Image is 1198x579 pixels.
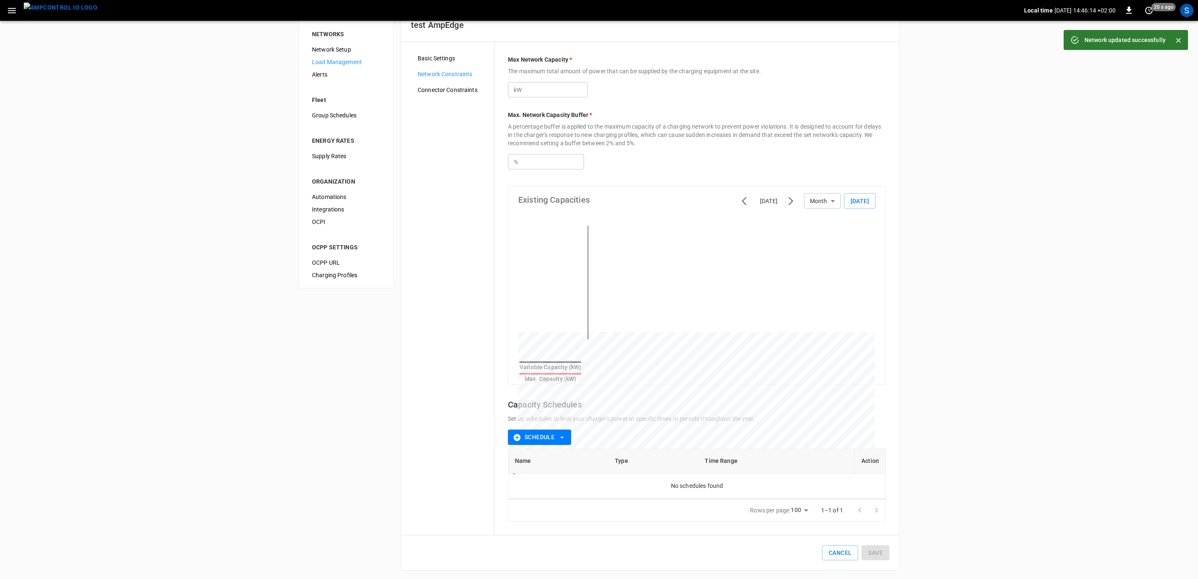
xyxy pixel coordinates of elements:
[312,271,380,280] span: Charging Profiles
[821,506,843,514] p: 1–1 of 1
[1151,3,1176,11] span: 20 s ago
[312,243,380,251] div: OCPP SETTINGS
[608,449,698,474] th: Type
[760,197,777,205] div: [DATE]
[822,545,858,561] button: Cancel
[312,58,380,67] span: Load Management
[418,86,488,94] span: Connector Constraints
[791,504,811,516] div: 100
[508,474,886,499] td: No schedules found
[312,218,380,226] span: OCPI
[411,84,494,96] div: Connector Constraints
[508,415,886,423] p: Set up schedules to limit your charger's power at specific times or periods throughout the year.
[418,70,488,79] span: Network Constraints
[518,193,590,206] h6: Existing Capacities
[312,45,380,54] span: Network Setup
[1024,6,1053,15] p: Local time
[514,86,522,94] p: kW
[305,150,387,162] div: Supply Rates
[312,258,380,267] span: OCPP URL
[305,256,387,269] div: OCPP URL
[305,68,387,81] div: Alerts
[508,55,886,64] p: Max Network Capacity
[844,193,876,209] button: [DATE]
[514,158,518,166] p: %
[1180,4,1193,17] div: profile-icon
[418,54,488,63] span: Basic Settings
[305,109,387,122] div: Group Schedules
[305,203,387,216] div: Integrations
[312,205,380,214] span: Integrations
[305,216,387,228] div: OCPI
[411,18,889,32] h6: test AmpEdge
[508,111,886,119] p: Max. Network Capacity Buffer
[508,430,571,445] button: Schedule
[411,68,494,80] div: Network Constraints
[312,152,380,161] span: Supply Rates
[24,2,97,13] img: ampcontrol.io logo
[305,43,387,56] div: Network Setup
[312,96,380,104] div: Fleet
[312,111,380,120] span: Group Schedules
[312,30,380,38] div: NETWORKS
[312,177,380,186] div: ORGANIZATION
[411,52,494,65] div: Basic Settings
[508,122,886,147] p: A percentage buffer is applied to the maximum capacity of a charging network to prevent power vio...
[1054,6,1116,15] p: [DATE] 14:46:14 +02:00
[508,67,886,75] p: The maximum total amount of power that can be supplied by the charging equipment at the site.
[312,70,380,79] span: Alerts
[305,191,387,203] div: Automations
[1172,34,1185,47] button: Close
[312,137,380,145] div: ENERGY RATES
[508,449,608,474] th: Name
[698,449,854,474] th: Time Range
[305,269,387,281] div: Charging Profiles
[305,56,387,68] div: Load Management
[508,398,886,411] h6: Capacity Schedules
[312,193,380,201] span: Automations
[1084,32,1166,47] div: Network updated successfully
[1142,4,1156,17] button: set refresh interval
[854,449,886,474] th: Action
[804,193,841,209] div: Month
